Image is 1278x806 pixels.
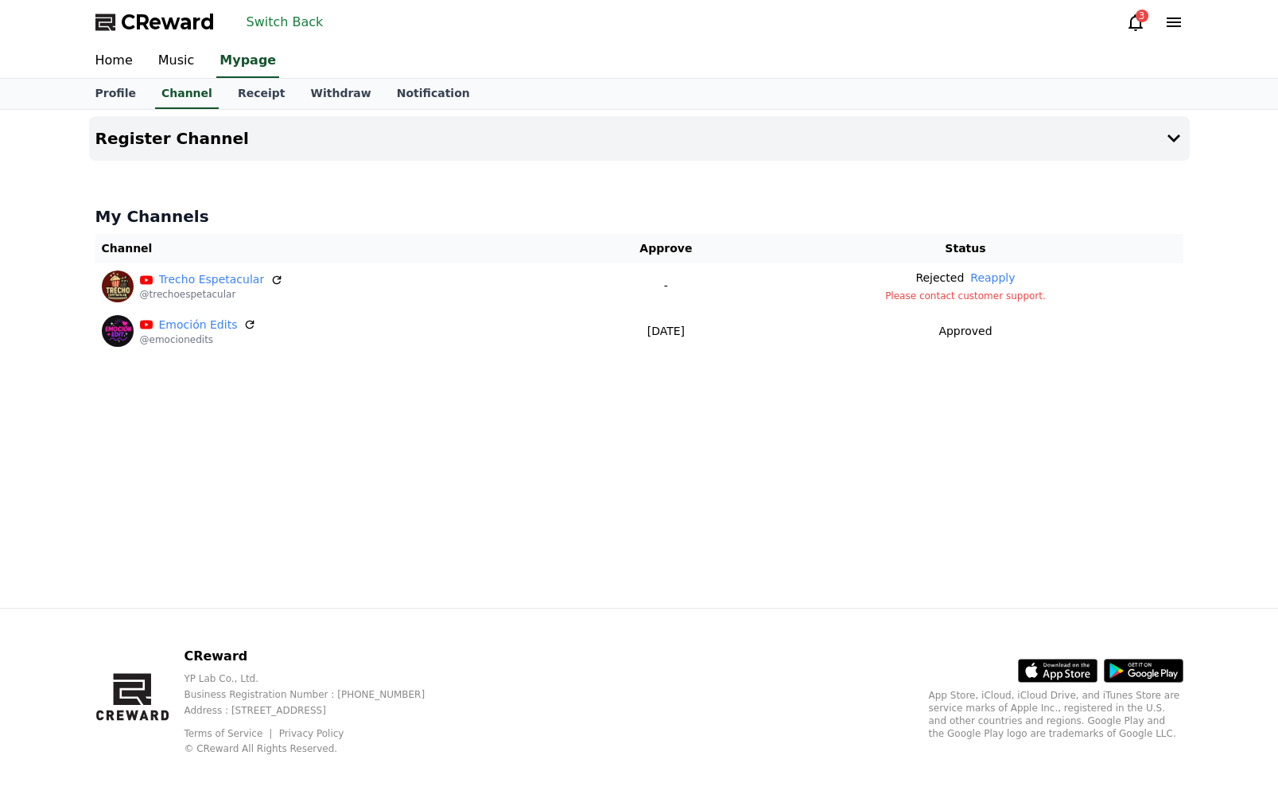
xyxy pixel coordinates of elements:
[95,205,1183,228] h4: My Channels
[225,79,298,109] a: Receipt
[938,323,992,340] p: Approved
[159,271,265,288] a: Trecho Espetacular
[184,728,274,739] a: Terms of Service
[159,317,238,333] a: Emoción Edits
[155,79,219,109] a: Channel
[83,79,149,109] a: Profile
[184,647,450,666] p: CReward
[146,45,208,78] a: Music
[929,689,1183,740] p: App Store, iCloud, iCloud Drive, and iTunes Store are service marks of Apple Inc., registered in ...
[95,130,249,147] h4: Register Channel
[240,10,330,35] button: Switch Back
[89,116,1190,161] button: Register Channel
[184,688,450,701] p: Business Registration Number : [PHONE_NUMBER]
[83,45,146,78] a: Home
[184,704,450,717] p: Address : [STREET_ADDRESS]
[140,333,257,346] p: @emocionedits
[584,234,748,263] th: Approve
[384,79,483,109] a: Notification
[140,288,284,301] p: @trechoespetacular
[121,10,215,35] span: CReward
[1126,13,1145,32] a: 3
[102,271,134,302] img: Trecho Espetacular
[590,278,741,294] p: -
[95,234,585,263] th: Channel
[102,315,134,347] img: Emoción Edits
[1136,10,1148,22] div: 3
[184,672,450,685] p: YP Lab Co., Ltd.
[279,728,344,739] a: Privacy Policy
[297,79,383,109] a: Withdraw
[95,10,215,35] a: CReward
[216,45,279,78] a: Mypage
[970,270,1015,286] button: Reapply
[184,742,450,755] p: © CReward All Rights Reserved.
[748,234,1183,263] th: Status
[754,290,1176,302] p: Please contact customer support.
[590,323,741,340] p: [DATE]
[915,270,964,286] p: Rejected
